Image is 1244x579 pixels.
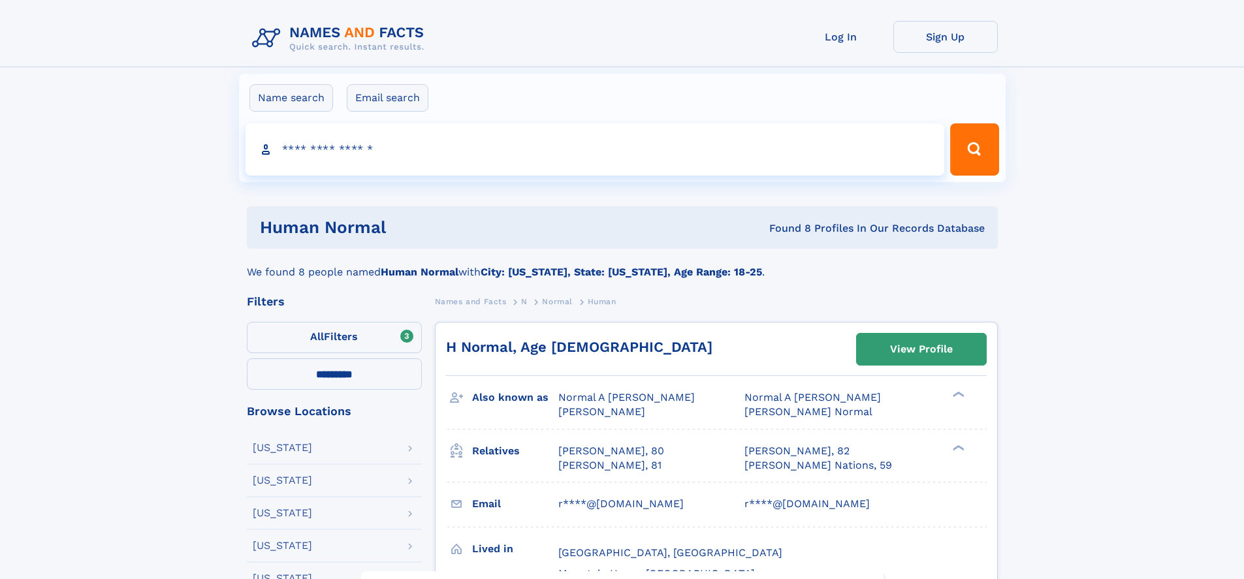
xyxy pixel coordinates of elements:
a: View Profile [857,334,986,365]
div: [US_STATE] [253,443,312,453]
div: [US_STATE] [253,508,312,518]
div: ❯ [949,443,965,452]
a: Normal [542,293,573,309]
a: Sign Up [893,21,998,53]
div: Found 8 Profiles In Our Records Database [577,221,985,236]
img: Logo Names and Facts [247,21,435,56]
div: View Profile [890,334,953,364]
b: City: [US_STATE], State: [US_STATE], Age Range: 18-25 [481,266,762,278]
a: [PERSON_NAME], 82 [744,444,850,458]
span: Human [588,297,616,306]
a: N [521,293,528,309]
div: [US_STATE] [253,540,312,551]
input: search input [246,123,945,176]
h3: Lived in [472,538,558,560]
label: Email search [347,84,428,112]
span: All [310,330,324,343]
b: Human Normal [381,266,458,278]
a: [PERSON_NAME], 80 [558,444,664,458]
h3: Email [472,493,558,515]
a: Log In [789,21,893,53]
span: [GEOGRAPHIC_DATA], [GEOGRAPHIC_DATA] [558,546,782,559]
button: Search Button [950,123,998,176]
h1: Human Normal [260,219,578,236]
span: N [521,297,528,306]
span: [PERSON_NAME] Normal [744,405,872,418]
h3: Also known as [472,386,558,409]
label: Filters [247,322,422,353]
div: Filters [247,296,422,307]
a: [PERSON_NAME], 81 [558,458,662,473]
a: Names and Facts [435,293,507,309]
div: ❯ [949,390,965,399]
h3: Relatives [472,440,558,462]
label: Name search [249,84,333,112]
div: Browse Locations [247,405,422,417]
span: Normal A [PERSON_NAME] [744,391,881,403]
span: [PERSON_NAME] [558,405,645,418]
div: [US_STATE] [253,475,312,486]
a: [PERSON_NAME] Nations, 59 [744,458,892,473]
a: H Normal, Age [DEMOGRAPHIC_DATA] [446,339,712,355]
span: Normal [542,297,573,306]
span: Normal A [PERSON_NAME] [558,391,695,403]
div: We found 8 people named with . [247,249,998,280]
